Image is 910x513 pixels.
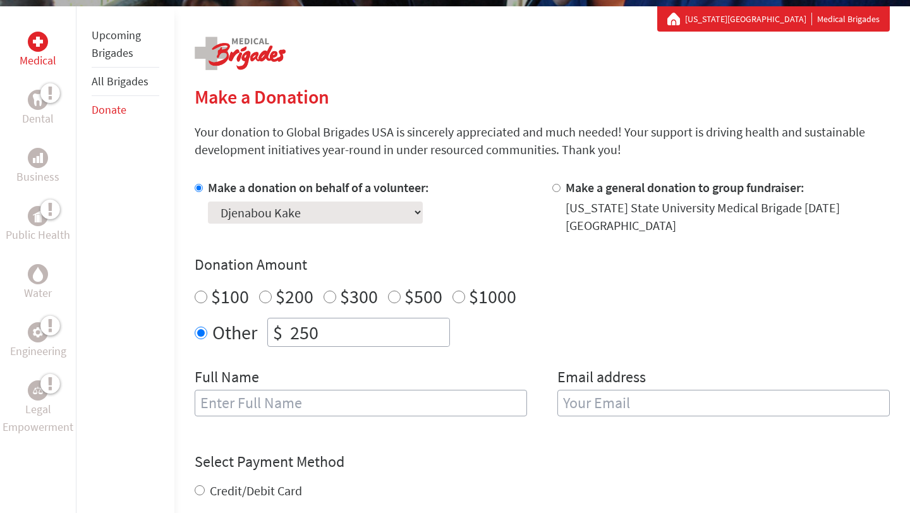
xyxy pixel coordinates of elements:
[276,284,313,308] label: $200
[20,52,56,69] p: Medical
[33,37,43,47] img: Medical
[28,32,48,52] div: Medical
[469,284,516,308] label: $1000
[195,123,890,159] p: Your donation to Global Brigades USA is sincerely appreciated and much needed! Your support is dr...
[16,168,59,186] p: Business
[33,153,43,163] img: Business
[195,390,527,416] input: Enter Full Name
[33,327,43,337] img: Engineering
[340,284,378,308] label: $300
[195,37,286,70] img: logo-medical.png
[195,255,890,275] h4: Donation Amount
[557,390,890,416] input: Your Email
[195,367,259,390] label: Full Name
[28,264,48,284] div: Water
[3,380,73,436] a: Legal EmpowermentLegal Empowerment
[6,206,70,244] a: Public HealthPublic Health
[33,94,43,106] img: Dental
[404,284,442,308] label: $500
[6,226,70,244] p: Public Health
[92,68,159,96] li: All Brigades
[268,318,288,346] div: $
[195,85,890,108] h2: Make a Donation
[24,264,52,302] a: WaterWater
[33,210,43,222] img: Public Health
[3,401,73,436] p: Legal Empowerment
[92,28,141,60] a: Upcoming Brigades
[667,13,880,25] div: Medical Brigades
[33,267,43,281] img: Water
[92,74,149,88] a: All Brigades
[195,452,890,472] h4: Select Payment Method
[33,387,43,394] img: Legal Empowerment
[24,284,52,302] p: Water
[557,367,646,390] label: Email address
[208,179,429,195] label: Make a donation on behalf of a volunteer:
[10,342,66,360] p: Engineering
[92,21,159,68] li: Upcoming Brigades
[92,96,159,124] li: Donate
[566,199,890,234] div: [US_STATE] State University Medical Brigade [DATE] [GEOGRAPHIC_DATA]
[20,32,56,69] a: MedicalMedical
[685,13,812,25] a: [US_STATE][GEOGRAPHIC_DATA]
[211,284,249,308] label: $100
[10,322,66,360] a: EngineeringEngineering
[22,90,54,128] a: DentalDental
[28,380,48,401] div: Legal Empowerment
[16,148,59,186] a: BusinessBusiness
[210,483,302,498] label: Credit/Debit Card
[566,179,804,195] label: Make a general donation to group fundraiser:
[288,318,449,346] input: Enter Amount
[22,110,54,128] p: Dental
[28,90,48,110] div: Dental
[28,322,48,342] div: Engineering
[28,148,48,168] div: Business
[28,206,48,226] div: Public Health
[92,102,126,117] a: Donate
[212,318,257,347] label: Other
